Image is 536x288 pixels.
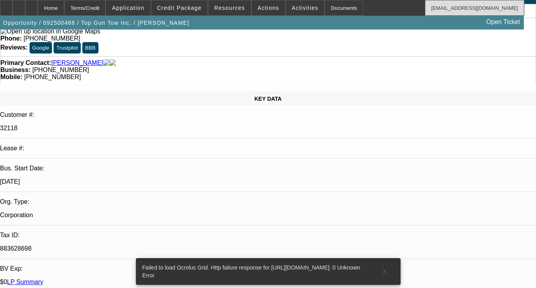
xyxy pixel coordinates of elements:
[0,28,100,35] a: View Google Maps
[30,42,52,54] button: Google
[483,15,523,29] a: Open Ticket
[82,42,98,54] button: BBB
[0,44,28,51] strong: Reviews:
[54,42,80,54] button: Trustpilot
[7,279,43,285] a: LP Summary
[372,264,397,279] button: X
[32,66,89,73] span: [PHONE_NUMBER]
[0,74,22,80] strong: Mobile:
[51,59,103,66] a: [PERSON_NAME]
[214,5,245,11] span: Resources
[292,5,319,11] span: Activities
[254,96,282,102] span: KEY DATA
[109,59,116,66] img: linkedin-icon.png
[252,0,285,15] button: Actions
[106,0,150,15] button: Application
[24,35,80,42] span: [PHONE_NUMBER]
[0,59,51,66] strong: Primary Contact:
[3,20,189,26] span: Opportunity / 092500468 / Top Gun Tow Inc. / [PERSON_NAME]
[136,258,372,285] div: Failed to load Ocrolus Grid. Http failure response for [URL][DOMAIN_NAME]: 0 Unknown Error
[24,74,81,80] span: [PHONE_NUMBER]
[0,66,30,73] strong: Business:
[151,0,208,15] button: Credit Package
[258,5,279,11] span: Actions
[112,5,144,11] span: Application
[103,59,109,66] img: facebook-icon.png
[382,268,387,275] span: X
[208,0,251,15] button: Resources
[157,5,202,11] span: Credit Package
[0,35,22,42] strong: Phone:
[286,0,325,15] button: Activities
